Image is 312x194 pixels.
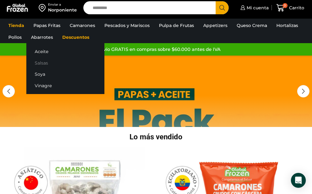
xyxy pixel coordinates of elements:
a: Papas Fritas [30,20,64,31]
span: Mi cuenta [245,5,269,11]
div: Next slide [297,85,310,97]
span: Carrito [288,5,304,11]
img: address-field-icon.svg [39,2,48,13]
a: Vinagre [26,80,104,92]
a: Aceite [26,46,104,57]
a: Soya [26,69,104,80]
a: Descuentos [59,31,92,43]
a: Tienda [5,20,27,31]
a: Pulpa de Frutas [156,20,197,31]
button: Search button [216,1,229,14]
div: Norponiente [48,7,77,13]
a: Hortalizas [273,20,301,31]
a: Queso Crema [234,20,270,31]
a: Pescados y Mariscos [101,20,153,31]
div: Previous slide [2,85,15,97]
span: 0 [283,3,288,8]
a: Camarones [67,20,98,31]
div: Enviar a [48,2,77,7]
a: 0 Carrito [275,1,306,15]
a: Pollos [5,31,25,43]
a: Salsas [26,57,104,69]
a: Appetizers [200,20,231,31]
a: Abarrotes [28,31,56,43]
div: Open Intercom Messenger [291,173,306,188]
a: Mi cuenta [239,2,269,14]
